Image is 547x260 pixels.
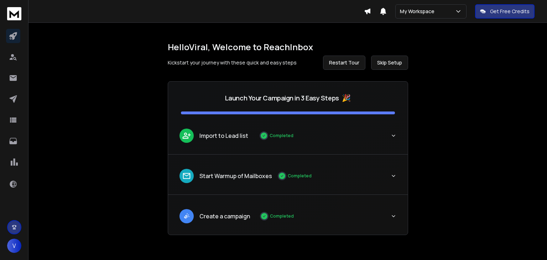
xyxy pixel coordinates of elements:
button: Restart Tour [323,56,365,70]
span: 🎉 [342,93,351,103]
button: V [7,239,21,253]
img: lead [182,212,191,220]
p: Kickstart your journey with these quick and easy steps [168,59,297,66]
img: lead [182,171,191,181]
button: Skip Setup [371,56,408,70]
button: leadStart Warmup of MailboxesCompleted [168,163,408,194]
button: leadCreate a campaignCompleted [168,203,408,235]
p: Create a campaign [199,212,250,220]
button: Get Free Credits [475,4,535,19]
span: Skip Setup [377,59,402,66]
p: Completed [288,173,312,179]
p: Launch Your Campaign in 3 Easy Steps [225,93,339,103]
p: My Workspace [400,8,437,15]
img: lead [182,131,191,140]
p: Import to Lead list [199,131,248,140]
p: Get Free Credits [490,8,530,15]
p: Completed [270,213,294,219]
button: leadImport to Lead listCompleted [168,123,408,154]
p: Completed [270,133,293,139]
p: Start Warmup of Mailboxes [199,172,272,180]
img: logo [7,7,21,20]
h1: Hello Viral , Welcome to ReachInbox [168,41,408,53]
